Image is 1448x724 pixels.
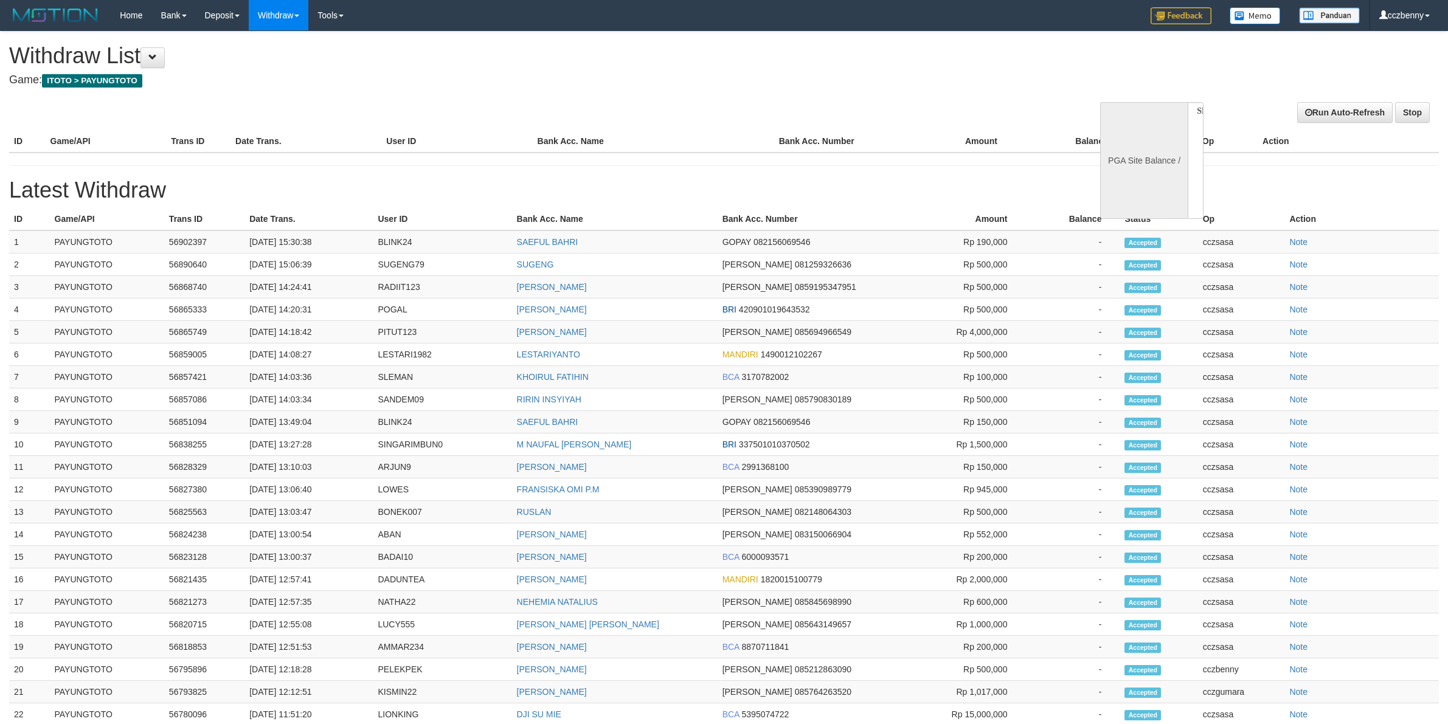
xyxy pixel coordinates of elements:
span: 085694966549 [795,327,851,337]
td: 56865333 [164,298,244,321]
td: Rp 500,000 [915,501,1026,523]
td: cczsasa [1198,478,1285,501]
td: cczbenny [1198,658,1285,681]
td: Rp 150,000 [915,411,1026,433]
td: 13 [9,501,50,523]
a: LESTARIYANTO [517,350,580,359]
th: Game/API [50,208,164,230]
td: PAYUNGTOTO [50,366,164,388]
span: 085790830189 [795,395,851,404]
td: cczsasa [1198,523,1285,546]
a: Note [1289,642,1308,652]
a: [PERSON_NAME] [517,687,587,697]
td: Rp 500,000 [915,658,1026,681]
td: Rp 200,000 [915,636,1026,658]
td: SANDEM09 [373,388,511,411]
td: 56857421 [164,366,244,388]
a: Note [1289,507,1308,517]
span: BCA [722,372,740,382]
td: 8 [9,388,50,411]
span: 082148064303 [795,507,851,517]
a: Note [1289,395,1308,404]
td: [DATE] 15:06:39 [244,253,373,276]
td: [DATE] 12:18:28 [244,658,373,681]
td: cczsasa [1198,321,1285,343]
td: 56857086 [164,388,244,411]
td: Rp 100,000 [915,366,1026,388]
a: Note [1289,327,1308,337]
h1: Withdraw List [9,44,953,68]
td: [DATE] 13:27:28 [244,433,373,456]
td: cczsasa [1198,276,1285,298]
td: PAYUNGTOTO [50,681,164,703]
td: 56825563 [164,501,244,523]
td: NATHA22 [373,591,511,613]
td: - [1025,568,1120,591]
td: cczsasa [1198,433,1285,456]
span: [PERSON_NAME] [722,619,792,629]
a: Note [1289,687,1308,697]
td: LOWES [373,478,511,501]
td: - [1025,388,1120,411]
span: [PERSON_NAME] [722,597,792,607]
span: 1490012102267 [761,350,822,359]
td: PAYUNGTOTO [50,501,164,523]
td: [DATE] 12:57:35 [244,591,373,613]
td: [DATE] 14:03:36 [244,366,373,388]
th: ID [9,130,46,153]
th: Bank Acc. Name [533,130,774,153]
td: [DATE] 13:00:37 [244,546,373,568]
td: AMMAR234 [373,636,511,658]
td: 5 [9,321,50,343]
img: Feedback.jpg [1151,7,1211,24]
span: Accepted [1124,260,1161,271]
td: 3 [9,276,50,298]
span: 082156069546 [753,417,810,427]
td: Rp 4,000,000 [915,321,1026,343]
th: Action [1284,208,1439,230]
th: Bank Acc. Number [774,130,895,153]
td: SUGENG79 [373,253,511,276]
td: 11 [9,456,50,478]
span: [PERSON_NAME] [722,529,792,539]
td: cczsasa [1198,568,1285,591]
td: cczsasa [1198,388,1285,411]
td: cczsasa [1198,298,1285,321]
span: 085390989779 [795,484,851,494]
td: 56828329 [164,456,244,478]
th: Op [1198,208,1285,230]
a: RUSLAN [517,507,552,517]
a: [PERSON_NAME] [517,327,587,337]
td: 56821273 [164,591,244,613]
td: [DATE] 14:03:34 [244,388,373,411]
td: 4 [9,298,50,321]
span: [PERSON_NAME] [722,395,792,404]
td: LUCY555 [373,613,511,636]
span: 0859195347951 [795,282,856,292]
td: cczsasa [1198,501,1285,523]
td: - [1025,321,1120,343]
th: Balance [1025,208,1120,230]
td: PAYUNGTOTO [50,636,164,658]
span: 2991368100 [742,462,789,472]
span: 083150066904 [795,529,851,539]
span: 6000093571 [742,552,789,562]
td: BLINK24 [373,411,511,433]
td: Rp 200,000 [915,546,1026,568]
td: ARJUN9 [373,456,511,478]
td: - [1025,613,1120,636]
td: - [1025,433,1120,456]
span: Accepted [1124,463,1161,473]
span: BCA [722,642,740,652]
td: - [1025,456,1120,478]
td: [DATE] 13:49:04 [244,411,373,433]
a: Note [1289,417,1308,427]
span: Accepted [1124,283,1161,293]
a: [PERSON_NAME] [517,664,587,674]
td: [DATE] 12:55:08 [244,613,373,636]
span: Accepted [1124,508,1161,518]
td: 2 [9,253,50,276]
th: Trans ID [164,208,244,230]
a: [PERSON_NAME] [517,529,587,539]
td: 17 [9,591,50,613]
